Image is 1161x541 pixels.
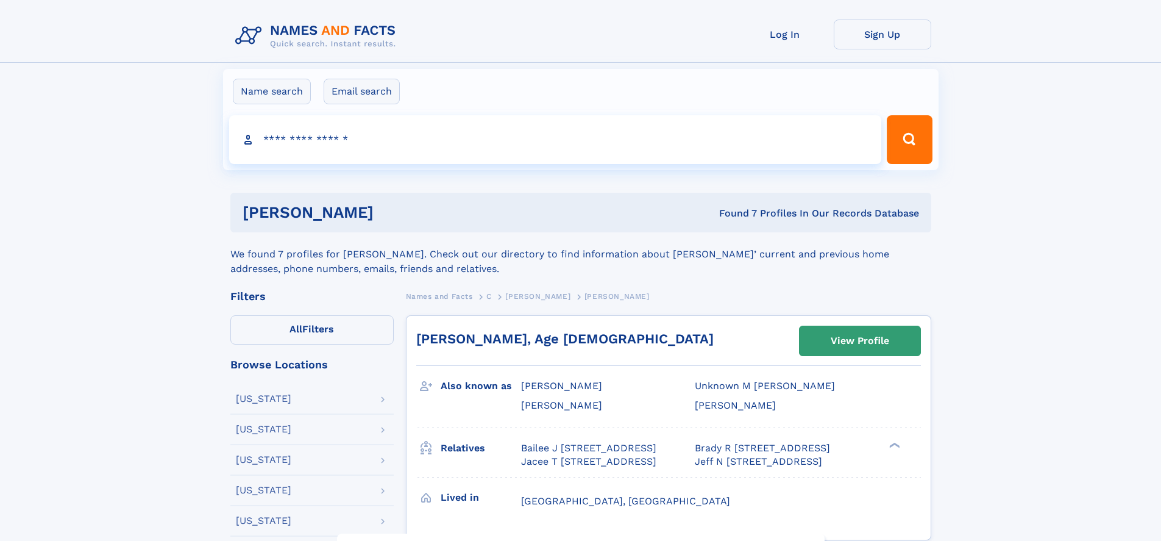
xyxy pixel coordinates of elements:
[406,288,473,304] a: Names and Facts
[521,399,602,411] span: [PERSON_NAME]
[229,115,882,164] input: search input
[584,292,650,301] span: [PERSON_NAME]
[831,327,889,355] div: View Profile
[800,326,920,356] a: View Profile
[236,485,291,495] div: [US_STATE]
[230,232,931,276] div: We found 7 profiles for [PERSON_NAME]. Check out our directory to find information about [PERSON_...
[521,495,730,507] span: [GEOGRAPHIC_DATA], [GEOGRAPHIC_DATA]
[486,288,492,304] a: C
[441,376,521,396] h3: Also known as
[236,455,291,465] div: [US_STATE]
[486,292,492,301] span: C
[243,205,547,220] h1: [PERSON_NAME]
[887,115,932,164] button: Search Button
[695,399,776,411] span: [PERSON_NAME]
[505,292,570,301] span: [PERSON_NAME]
[441,487,521,508] h3: Lived in
[695,455,822,468] a: Jeff N [STREET_ADDRESS]
[521,442,656,455] a: Bailee J [STREET_ADDRESS]
[233,79,311,104] label: Name search
[230,20,406,52] img: Logo Names and Facts
[521,455,656,468] a: Jacee T [STREET_ADDRESS]
[416,331,714,346] a: [PERSON_NAME], Age [DEMOGRAPHIC_DATA]
[230,291,394,302] div: Filters
[236,425,291,434] div: [US_STATE]
[230,359,394,370] div: Browse Locations
[695,442,830,455] a: Brady R [STREET_ADDRESS]
[505,288,570,304] a: [PERSON_NAME]
[236,394,291,404] div: [US_STATE]
[521,380,602,392] span: [PERSON_NAME]
[736,20,834,49] a: Log In
[236,516,291,526] div: [US_STATE]
[834,20,931,49] a: Sign Up
[230,315,394,345] label: Filters
[886,441,901,449] div: ❯
[695,380,835,392] span: Unknown M [PERSON_NAME]
[289,323,302,335] span: All
[324,79,400,104] label: Email search
[546,207,919,220] div: Found 7 Profiles In Our Records Database
[441,438,521,459] h3: Relatives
